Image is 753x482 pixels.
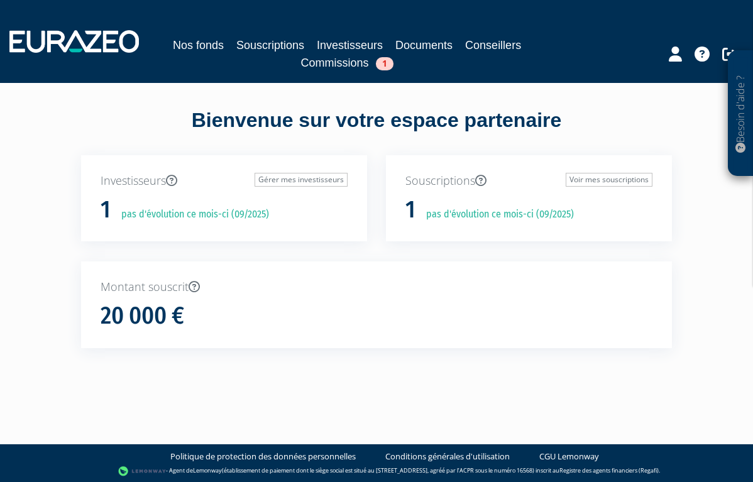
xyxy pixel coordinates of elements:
[559,466,659,474] a: Registre des agents financiers (Regafi)
[734,57,748,170] p: Besoin d'aide ?
[13,465,740,478] div: - Agent de (établissement de paiement dont le siège social est situé au [STREET_ADDRESS], agréé p...
[9,30,139,53] img: 1732889491-logotype_eurazeo_blanc_rvb.png
[385,451,510,463] a: Conditions générales d'utilisation
[236,36,304,54] a: Souscriptions
[465,36,521,54] a: Conseillers
[255,173,348,187] a: Gérer mes investisseurs
[173,36,224,54] a: Nos fonds
[301,54,393,72] a: Commissions1
[72,106,681,155] div: Bienvenue sur votre espace partenaire
[566,173,652,187] a: Voir mes souscriptions
[405,173,652,189] p: Souscriptions
[101,197,111,223] h1: 1
[101,303,184,329] h1: 20 000 €
[376,57,393,70] span: 1
[101,173,348,189] p: Investisseurs
[417,207,574,222] p: pas d'évolution ce mois-ci (09/2025)
[539,451,599,463] a: CGU Lemonway
[118,465,167,478] img: logo-lemonway.png
[395,36,453,54] a: Documents
[113,207,269,222] p: pas d'évolution ce mois-ci (09/2025)
[170,451,356,463] a: Politique de protection des données personnelles
[405,197,415,223] h1: 1
[193,466,222,474] a: Lemonway
[101,279,652,295] p: Montant souscrit
[317,36,383,54] a: Investisseurs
